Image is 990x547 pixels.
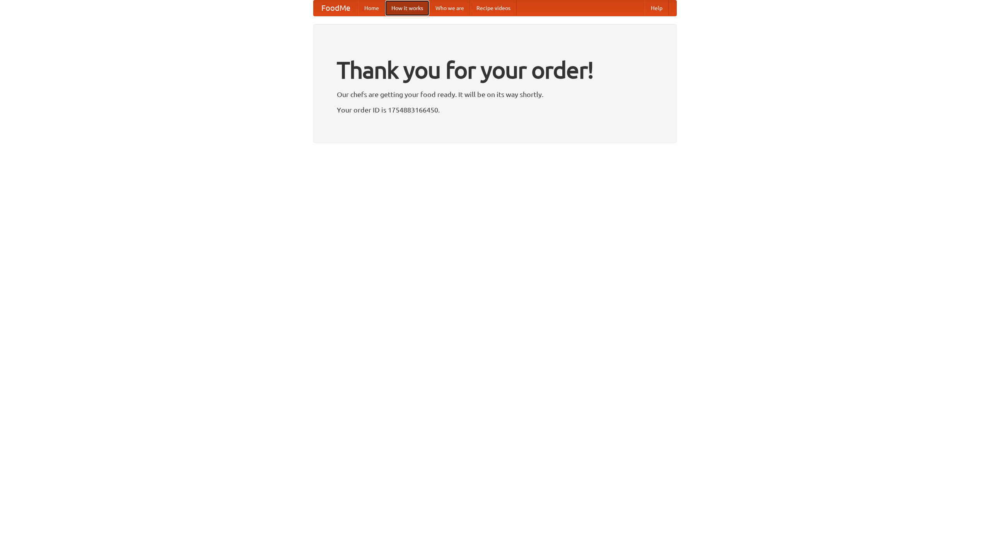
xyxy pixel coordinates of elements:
[470,0,517,16] a: Recipe videos
[645,0,669,16] a: Help
[337,89,653,100] p: Our chefs are getting your food ready. It will be on its way shortly.
[337,104,653,116] p: Your order ID is 1754883166450.
[358,0,385,16] a: Home
[314,0,358,16] a: FoodMe
[385,0,429,16] a: How it works
[337,51,653,89] h1: Thank you for your order!
[429,0,470,16] a: Who we are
